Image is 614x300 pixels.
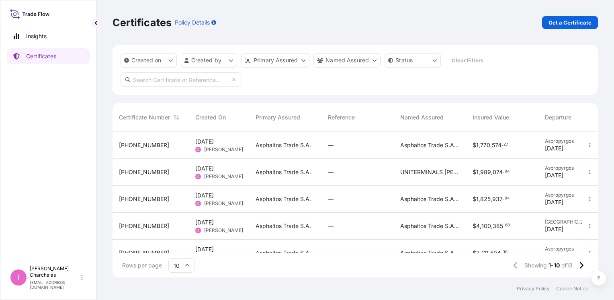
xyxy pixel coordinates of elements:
[195,113,226,121] span: Created On
[491,223,493,229] span: ,
[545,113,571,121] span: Departure
[254,56,298,64] p: Primary Assured
[480,169,491,175] span: 989
[542,16,598,29] a: Get a Certificate
[505,224,510,227] span: 60
[400,195,460,203] span: Asphaltos Trade S.A - Cyprus Branch
[256,195,311,203] span: Asphaltos Trade S.A.
[492,142,501,148] span: 574
[313,53,381,68] button: cargoOwner Filter options
[241,53,309,68] button: distributor Filter options
[7,48,90,64] a: Certificates
[476,169,479,175] span: 1
[328,168,334,176] span: —
[196,199,200,208] span: IC
[476,250,480,256] span: 2
[503,224,505,227] span: .
[492,196,503,202] span: 937
[400,222,460,230] span: Asphaltos Trade S.A - [GEOGRAPHIC_DATA] Branch
[517,286,550,292] a: Privacy Policy
[256,249,311,257] span: Asphaltos Trade S.A.
[196,146,200,154] span: IC
[473,196,476,202] span: $
[26,52,56,60] p: Certificates
[119,222,169,230] span: [PHONE_NUMBER]
[503,170,504,173] span: .
[119,113,170,121] span: Certificate Number
[113,16,172,29] p: Certificates
[479,169,480,175] span: ,
[489,250,490,256] span: ,
[503,251,508,254] span: 38
[493,169,503,175] span: 074
[195,191,214,199] span: [DATE]
[502,143,503,146] span: .
[505,197,510,200] span: 94
[480,250,481,256] span: ,
[481,250,489,256] span: 111
[473,223,476,229] span: $
[196,173,200,181] span: IC
[195,164,214,173] span: [DATE]
[400,249,460,257] span: Asphaltos Trade S.A - [GEOGRAPHIC_DATA] Branch
[473,142,476,148] span: $
[480,196,491,202] span: 825
[505,170,510,173] span: 94
[400,168,460,176] span: UNITERMINALS [PERSON_NAME]
[119,168,169,176] span: [PHONE_NUMBER]
[524,261,547,269] span: Showing
[545,171,563,179] span: [DATE]
[545,192,592,198] span: Aspropyrgos
[545,144,563,152] span: [DATE]
[445,54,490,67] button: Clear Filters
[121,72,241,87] input: Search Certificate or Reference...
[493,223,503,229] span: 385
[172,113,181,122] button: Sort
[473,169,476,175] span: $
[175,18,210,27] p: Policy Details
[491,196,492,202] span: ,
[195,245,214,253] span: [DATE]
[481,223,491,229] span: 100
[119,195,169,203] span: [PHONE_NUMBER]
[452,56,483,64] p: Clear Filters
[476,196,479,202] span: 1
[480,223,481,229] span: ,
[491,169,493,175] span: ,
[561,261,573,269] span: of 13
[256,113,300,121] span: Primary Assured
[204,200,243,207] span: [PERSON_NAME]
[501,251,502,254] span: .
[545,165,592,171] span: Aspropyrgos
[503,143,508,146] span: 27
[119,249,169,257] span: [PHONE_NUMBER]
[204,146,243,153] span: [PERSON_NAME]
[549,261,560,269] span: 1-10
[256,222,311,230] span: Asphaltos Trade S.A.
[545,246,592,252] span: Aspropyrgos
[490,142,492,148] span: ,
[196,226,200,234] span: IC
[479,196,480,202] span: ,
[545,219,592,225] span: [GEOGRAPHIC_DATA]
[545,252,563,260] span: [DATE]
[476,142,479,148] span: 1
[545,138,592,144] span: Aspropyrgos
[256,168,311,176] span: Asphaltos Trade S.A.
[256,141,311,149] span: Asphaltos Trade S.A.
[473,113,509,121] span: Insured Value
[400,141,460,149] span: Asphaltos Trade S.A - [GEOGRAPHIC_DATA] Branch
[195,218,214,226] span: [DATE]
[131,56,162,64] p: Created on
[328,195,334,203] span: —
[395,56,413,64] p: Status
[122,261,162,269] span: Rows per page
[328,113,355,121] span: Reference
[556,286,588,292] a: Cookie Notice
[480,142,490,148] span: 770
[30,280,80,290] p: [EMAIL_ADDRESS][DOMAIN_NAME]
[121,53,177,68] button: createdOn Filter options
[503,197,504,200] span: .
